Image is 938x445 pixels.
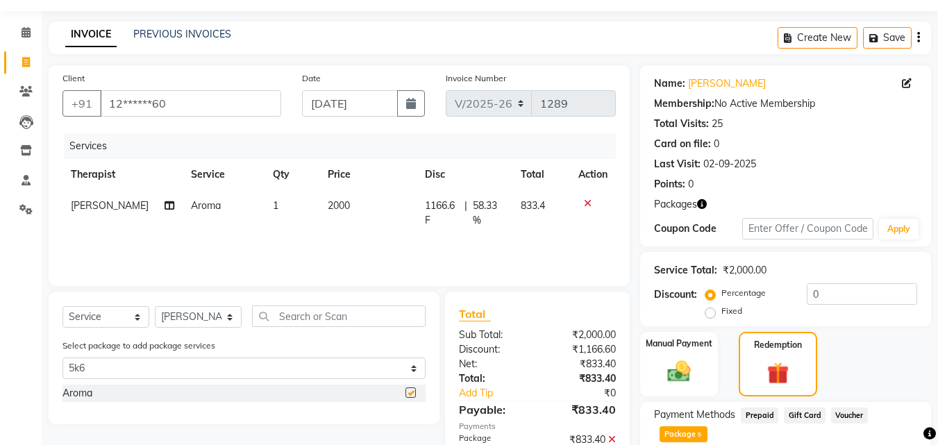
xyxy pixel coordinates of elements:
[62,386,92,401] div: Aroma
[654,137,711,151] div: Card on file:
[512,159,570,190] th: Total
[449,371,537,386] div: Total:
[417,159,512,190] th: Disc
[654,117,709,131] div: Total Visits:
[654,96,714,111] div: Membership:
[654,221,742,236] div: Coupon Code
[459,421,616,433] div: Payments
[537,371,626,386] div: ₹833.40
[449,386,552,401] a: Add Tip
[741,408,778,423] span: Prepaid
[654,96,917,111] div: No Active Membership
[654,177,685,192] div: Points:
[721,287,766,299] label: Percentage
[654,157,701,171] div: Last Visit:
[62,339,215,352] label: Select package to add package services
[252,305,426,327] input: Search or Scan
[712,117,723,131] div: 25
[464,199,467,228] span: |
[831,408,868,423] span: Voucher
[449,342,537,357] div: Discount:
[449,328,537,342] div: Sub Total:
[100,90,281,117] input: Search by Name/Mobile/Email/Code
[473,199,504,228] span: 58.33 %
[449,401,537,418] div: Payable:
[459,307,491,321] span: Total
[654,408,735,422] span: Payment Methods
[446,72,506,85] label: Invoice Number
[133,28,231,40] a: PREVIOUS INVOICES
[537,342,626,357] div: ₹1,166.60
[742,218,873,240] input: Enter Offer / Coupon Code
[191,199,221,212] span: Aroma
[863,27,912,49] button: Save
[328,199,350,212] span: 2000
[688,177,694,192] div: 0
[183,159,265,190] th: Service
[302,72,321,85] label: Date
[449,357,537,371] div: Net:
[273,199,278,212] span: 1
[62,72,85,85] label: Client
[265,159,319,190] th: Qty
[660,358,698,385] img: _cash.svg
[688,76,766,91] a: [PERSON_NAME]
[537,357,626,371] div: ₹833.40
[654,76,685,91] div: Name:
[879,219,919,240] button: Apply
[553,386,627,401] div: ₹0
[654,197,697,212] span: Packages
[703,157,756,171] div: 02-09-2025
[654,287,697,302] div: Discount:
[62,90,101,117] button: +91
[71,199,149,212] span: [PERSON_NAME]
[696,431,703,439] span: 5
[319,159,417,190] th: Price
[570,159,616,190] th: Action
[537,401,626,418] div: ₹833.40
[784,408,826,423] span: Gift Card
[65,22,117,47] a: INVOICE
[425,199,459,228] span: 1166.6 F
[537,328,626,342] div: ₹2,000.00
[64,133,626,159] div: Services
[660,426,707,442] span: Package
[721,305,742,317] label: Fixed
[654,263,717,278] div: Service Total:
[754,339,802,351] label: Redemption
[646,337,712,350] label: Manual Payment
[714,137,719,151] div: 0
[62,159,183,190] th: Therapist
[778,27,857,49] button: Create New
[521,199,545,212] span: 833.4
[723,263,767,278] div: ₹2,000.00
[760,360,796,387] img: _gift.svg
